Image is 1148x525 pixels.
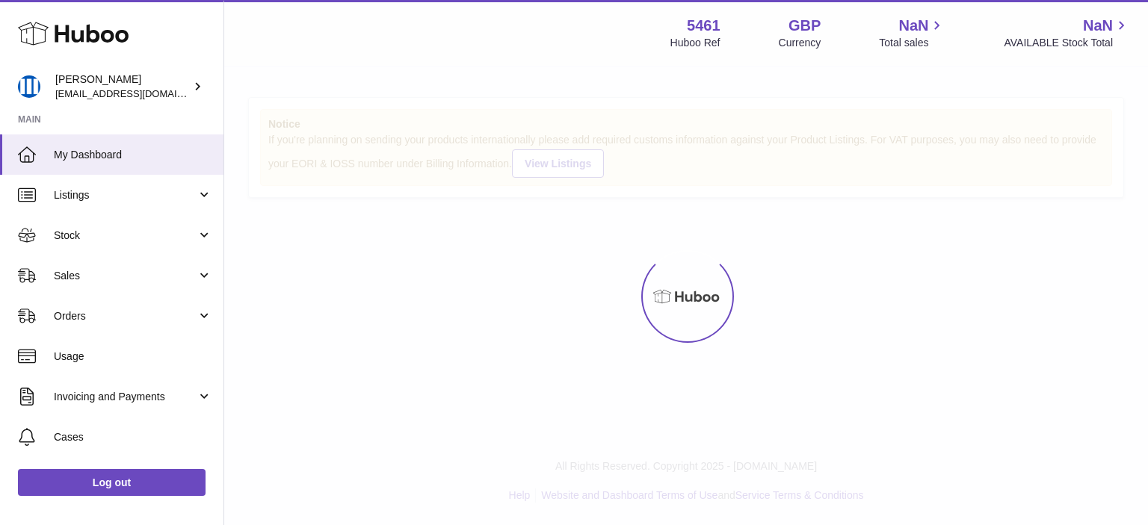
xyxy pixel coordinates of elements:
[54,390,197,404] span: Invoicing and Payments
[54,188,197,202] span: Listings
[898,16,928,36] span: NaN
[1004,16,1130,50] a: NaN AVAILABLE Stock Total
[54,269,197,283] span: Sales
[670,36,720,50] div: Huboo Ref
[55,87,220,99] span: [EMAIL_ADDRESS][DOMAIN_NAME]
[779,36,821,50] div: Currency
[54,309,197,323] span: Orders
[54,430,212,444] span: Cases
[687,16,720,36] strong: 5461
[18,469,206,496] a: Log out
[54,229,197,243] span: Stock
[879,16,945,50] a: NaN Total sales
[1083,16,1113,36] span: NaN
[879,36,945,50] span: Total sales
[1004,36,1130,50] span: AVAILABLE Stock Total
[789,16,821,36] strong: GBP
[18,75,40,98] img: oksana@monimoto.com
[54,350,212,364] span: Usage
[54,148,212,162] span: My Dashboard
[55,72,190,101] div: [PERSON_NAME]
